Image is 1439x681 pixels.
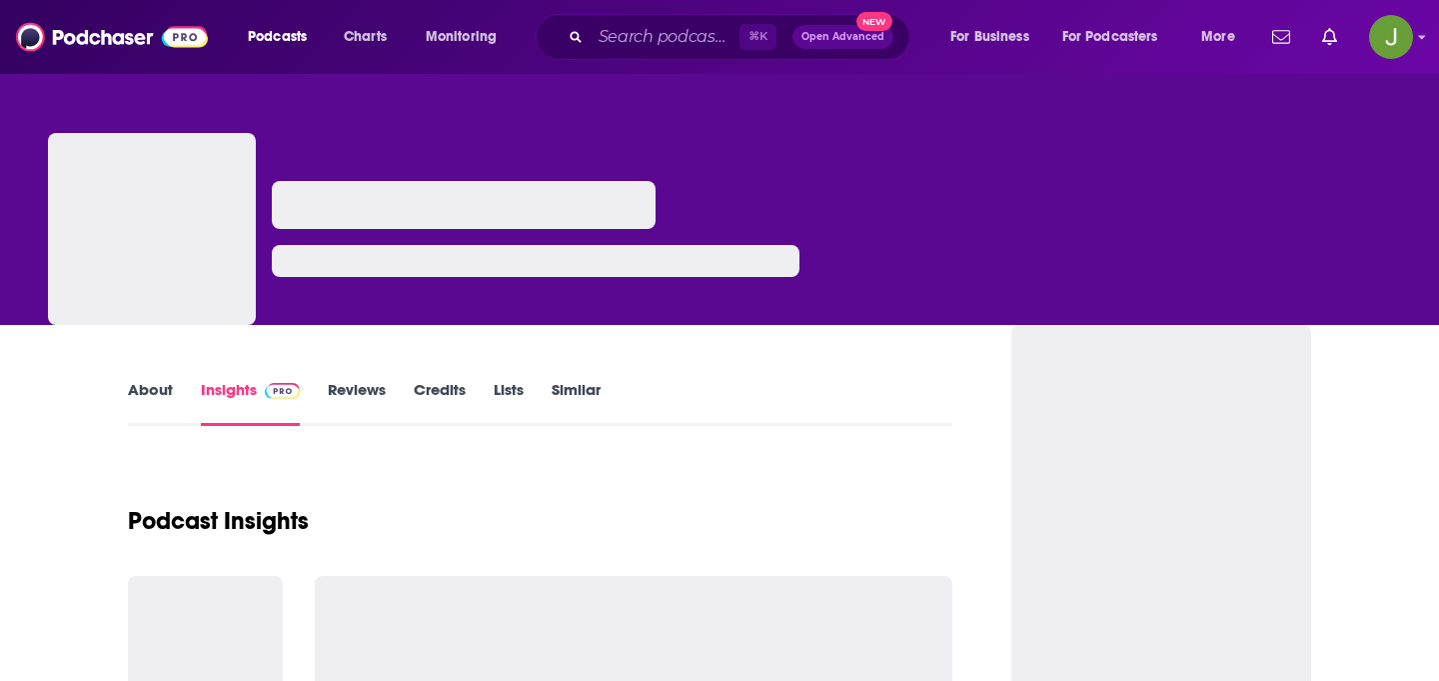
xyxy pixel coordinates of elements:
img: Podchaser Pro [265,383,300,399]
span: New [856,12,892,31]
span: Podcasts [248,23,307,51]
button: open menu [234,21,333,53]
input: Search podcasts, credits, & more... [591,21,739,53]
a: Show notifications dropdown [1314,20,1345,54]
button: open menu [412,21,523,53]
a: Lists [494,380,524,426]
button: open menu [1187,21,1260,53]
a: Show notifications dropdown [1264,20,1298,54]
h1: Podcast Insights [128,506,309,536]
a: Similar [552,380,601,426]
button: Show profile menu [1369,15,1413,59]
div: Search podcasts, credits, & more... [555,14,929,60]
a: Credits [414,380,466,426]
span: Logged in as jon47193 [1369,15,1413,59]
span: ⌘ K [739,24,776,50]
button: open menu [936,21,1054,53]
a: InsightsPodchaser Pro [201,380,300,426]
span: For Podcasters [1062,23,1158,51]
span: For Business [950,23,1029,51]
button: Open AdvancedNew [792,25,893,49]
button: open menu [1049,21,1187,53]
span: Charts [344,23,387,51]
img: Podchaser - Follow, Share and Rate Podcasts [16,18,208,56]
a: Charts [331,21,399,53]
a: Reviews [328,380,386,426]
span: Open Advanced [801,32,884,42]
span: More [1201,23,1235,51]
a: About [128,380,173,426]
img: User Profile [1369,15,1413,59]
span: Monitoring [426,23,497,51]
